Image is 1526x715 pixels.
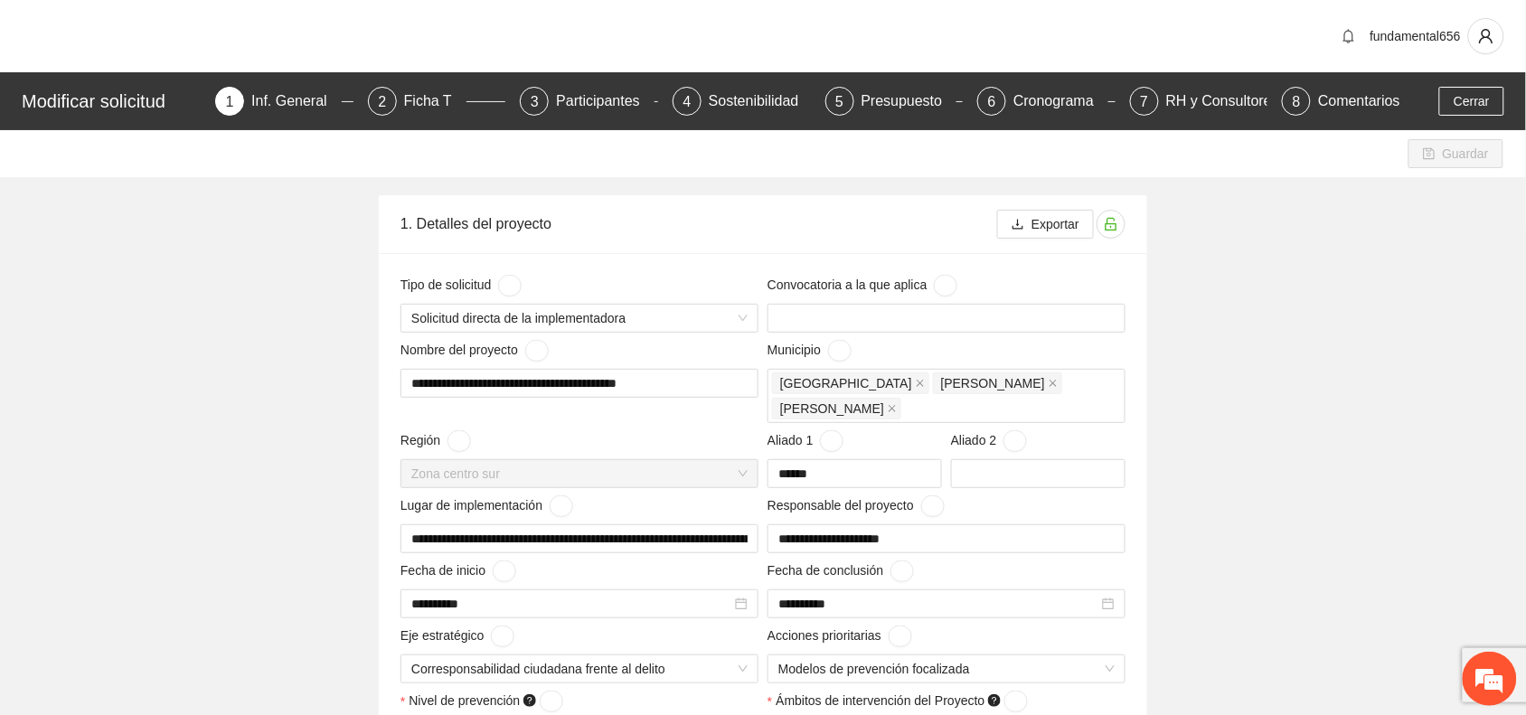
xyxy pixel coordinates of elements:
[1408,139,1503,168] button: saveGuardar
[933,372,1062,394] span: Cuauhtémoc
[780,399,884,419] span: [PERSON_NAME]
[9,494,344,557] textarea: Escriba su mensaje y pulse “Intro”
[768,340,852,362] span: Municipio
[1282,87,1400,116] div: 8Comentarios
[1469,28,1503,44] span: user
[768,275,957,296] span: Convocatoria a la que aplica
[988,94,996,109] span: 6
[768,560,914,582] span: Fecha de conclusión
[1130,87,1268,116] div: 7RH y Consultores
[778,655,1115,682] span: Modelos de prevención focalizada
[525,340,549,362] button: Nombre del proyecto
[411,305,748,332] span: Solicitud directa de la implementadora
[934,275,957,296] button: Convocatoria a la que aplica
[1031,214,1079,234] span: Exportar
[400,560,516,582] span: Fecha de inicio
[1003,430,1027,452] button: Aliado 2
[1335,29,1362,43] span: bell
[683,94,692,109] span: 4
[1097,217,1125,231] span: unlock
[916,379,925,388] span: close
[988,694,1001,707] span: question-circle
[498,275,522,296] button: Tipo de solicitud
[400,430,471,452] span: Región
[22,87,204,116] div: Modificar solicitud
[523,694,536,707] span: question-circle
[1013,87,1108,116] div: Cronograma
[768,430,843,452] span: Aliado 1
[825,87,964,116] div: 5Presupuesto
[820,430,843,452] button: Aliado 1
[1454,91,1490,111] span: Cerrar
[491,626,514,647] button: Eje estratégico
[1318,87,1400,116] div: Comentarios
[1049,379,1058,388] span: close
[977,87,1116,116] div: 6Cronograma
[828,340,852,362] button: Municipio
[105,241,250,424] span: Estamos en línea.
[1166,87,1294,116] div: RH y Consultores
[768,626,912,647] span: Acciones prioritarias
[776,691,1028,712] span: Ámbitos de intervención del Proyecto
[768,495,945,517] span: Responsable del proyecto
[447,430,471,452] button: Región
[921,495,945,517] button: Responsable del proyecto
[709,87,814,116] div: Sostenibilidad
[400,626,514,647] span: Eje estratégico
[673,87,811,116] div: 4Sostenibilidad
[400,275,522,296] span: Tipo de solicitud
[889,626,912,647] button: Acciones prioritarias
[520,87,658,116] div: 3Participantes
[1012,218,1024,232] span: download
[409,691,563,712] span: Nivel de prevención
[888,404,897,413] span: close
[540,691,563,712] button: Nivel de prevención question-circle
[368,87,506,116] div: 2Ficha T
[411,460,748,487] span: Zona centro sur
[531,94,539,109] span: 3
[400,495,573,517] span: Lugar de implementación
[1097,210,1126,239] button: unlock
[215,87,353,116] div: 1Inf. General
[297,9,340,52] div: Minimizar ventana de chat en vivo
[862,87,957,116] div: Presupuesto
[780,373,912,393] span: [GEOGRAPHIC_DATA]
[411,655,748,682] span: Corresponsabilidad ciudadana frente al delito
[226,94,234,109] span: 1
[1439,87,1504,116] button: Cerrar
[835,94,843,109] span: 5
[251,87,342,116] div: Inf. General
[493,560,516,582] button: Fecha de inicio
[1004,691,1028,712] button: Ámbitos de intervención del Proyecto question-circle
[378,94,386,109] span: 2
[772,398,901,419] span: Aquiles Serdán
[941,373,1045,393] span: [PERSON_NAME]
[772,372,929,394] span: Chihuahua
[890,560,914,582] button: Fecha de conclusión
[997,210,1094,239] button: downloadExportar
[550,495,573,517] button: Lugar de implementación
[404,87,466,116] div: Ficha T
[400,340,549,362] span: Nombre del proyecto
[400,198,997,249] div: 1. Detalles del proyecto
[951,430,1027,452] span: Aliado 2
[1371,29,1461,43] span: fundamental656
[1334,22,1363,51] button: bell
[556,87,655,116] div: Participantes
[1140,94,1148,109] span: 7
[1468,18,1504,54] button: user
[1293,94,1301,109] span: 8
[94,92,304,116] div: Chatee con nosotros ahora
